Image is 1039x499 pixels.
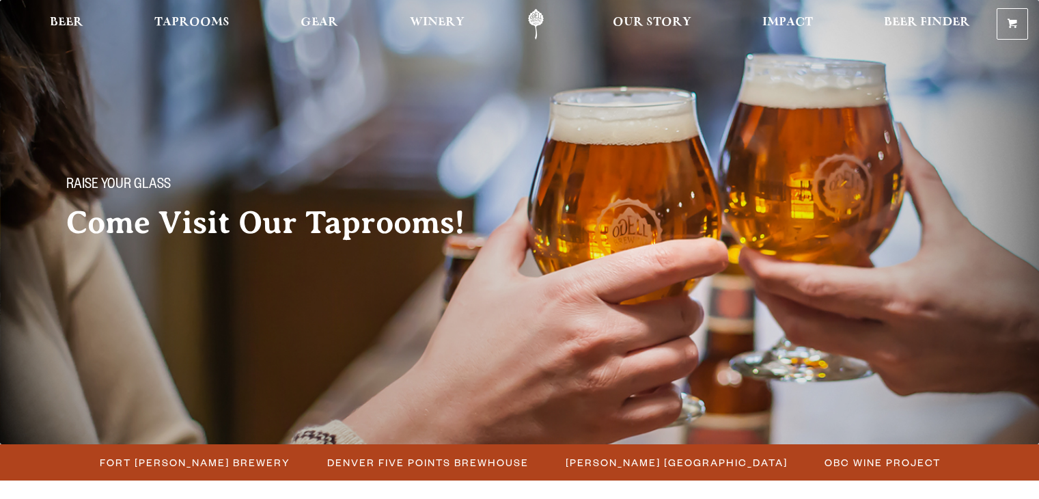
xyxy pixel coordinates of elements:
[557,453,794,472] a: [PERSON_NAME] [GEOGRAPHIC_DATA]
[604,9,700,40] a: Our Story
[884,17,970,28] span: Beer Finder
[825,453,941,472] span: OBC Wine Project
[613,17,691,28] span: Our Story
[762,17,813,28] span: Impact
[401,9,473,40] a: Winery
[92,453,297,472] a: Fort [PERSON_NAME] Brewery
[301,17,338,28] span: Gear
[410,17,465,28] span: Winery
[292,9,347,40] a: Gear
[319,453,536,472] a: Denver Five Points Brewhouse
[510,9,562,40] a: Odell Home
[327,453,529,472] span: Denver Five Points Brewhouse
[146,9,238,40] a: Taprooms
[50,17,83,28] span: Beer
[66,177,171,195] span: Raise your glass
[100,453,290,472] span: Fort [PERSON_NAME] Brewery
[753,9,822,40] a: Impact
[41,9,92,40] a: Beer
[566,453,788,472] span: [PERSON_NAME] [GEOGRAPHIC_DATA]
[816,453,947,472] a: OBC Wine Project
[66,206,493,240] h2: Come Visit Our Taprooms!
[875,9,979,40] a: Beer Finder
[154,17,230,28] span: Taprooms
